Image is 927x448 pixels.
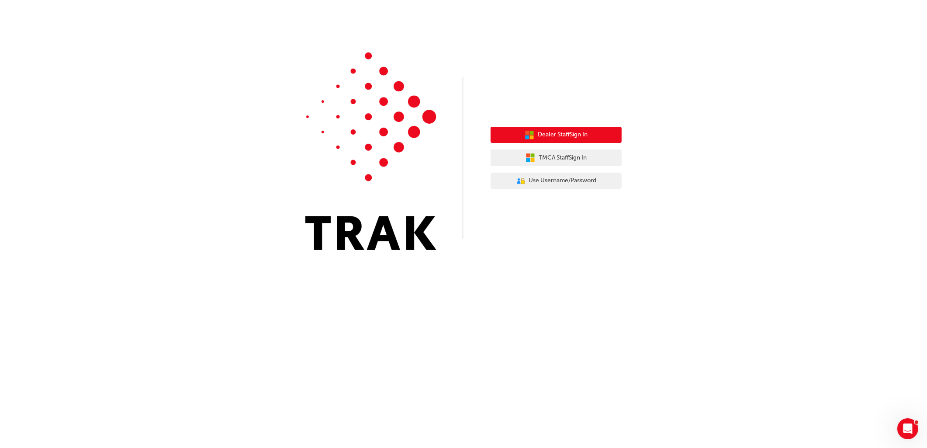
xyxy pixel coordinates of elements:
[529,176,597,186] span: Use Username/Password
[539,153,587,163] span: TMCA Staff Sign In
[491,173,622,189] button: Use Username/Password
[305,52,436,250] img: Trak
[897,418,918,439] iframe: Intercom live chat
[491,149,622,166] button: TMCA StaffSign In
[538,130,588,140] span: Dealer Staff Sign In
[491,127,622,143] button: Dealer StaffSign In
